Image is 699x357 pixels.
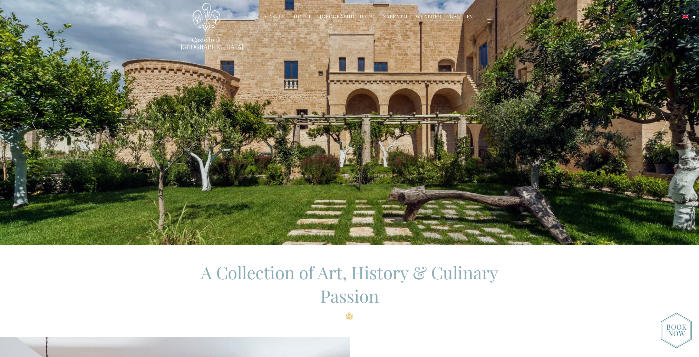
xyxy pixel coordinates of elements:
[682,15,689,19] img: English
[181,36,232,50] a: Castello di [GEOGRAPHIC_DATA]
[383,13,407,21] a: Salento
[294,13,312,21] a: Hotel
[265,13,285,21] a: Castle
[450,13,473,21] a: Gallery
[201,261,498,307] span: A Collection of Art, History & Culinary Passion
[193,3,220,32] img: Castello di Ugento
[320,13,375,21] a: [GEOGRAPHIC_DATA]
[661,312,692,348] img: new-booknow.png
[416,13,441,21] a: Weather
